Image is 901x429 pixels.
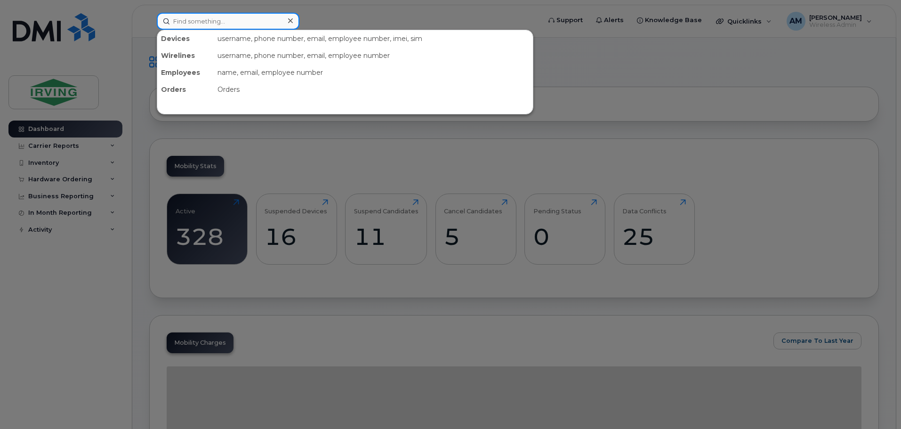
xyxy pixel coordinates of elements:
[157,47,214,64] div: Wirelines
[214,47,533,64] div: username, phone number, email, employee number
[157,30,214,47] div: Devices
[157,64,214,81] div: Employees
[157,81,214,98] div: Orders
[214,30,533,47] div: username, phone number, email, employee number, imei, sim
[214,81,533,98] div: Orders
[214,64,533,81] div: name, email, employee number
